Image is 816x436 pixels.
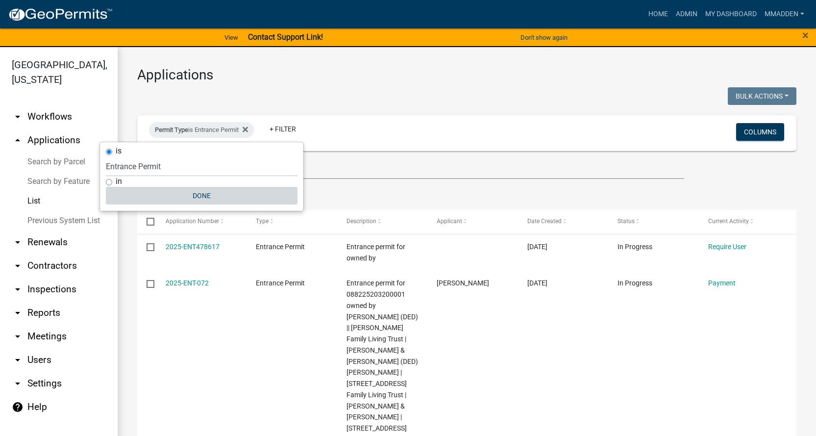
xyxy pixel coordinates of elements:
i: arrow_drop_down [12,331,24,342]
span: Entrance permit for owned by [346,243,405,262]
span: Application Number [166,218,219,225]
input: Search for applications [137,159,684,179]
span: Entrance Permit [256,243,305,251]
a: Admin [672,5,701,24]
div: is Entrance Permit [149,122,254,138]
span: 09/15/2025 [527,279,547,287]
i: arrow_drop_down [12,236,24,248]
span: Current Activity [708,218,749,225]
i: arrow_drop_down [12,260,24,272]
i: help [12,401,24,413]
i: arrow_drop_down [12,111,24,123]
a: Home [644,5,672,24]
button: Close [802,29,809,41]
a: mmadden [761,5,808,24]
datatable-header-cell: Select [137,210,156,233]
span: Entrance Permit [256,279,305,287]
a: View [221,29,242,46]
button: Done [106,187,297,205]
a: My Dashboard [701,5,761,24]
datatable-header-cell: Date Created [518,210,608,233]
span: Status [618,218,635,225]
span: Date Created [527,218,562,225]
button: Don't show again [517,29,571,46]
button: Columns [736,123,784,141]
span: In Progress [618,279,652,287]
a: Require User [708,243,746,251]
label: in [116,178,122,185]
span: Type [256,218,269,225]
span: 09/15/2025 [527,243,547,251]
a: 2025-ENT-072 [166,279,209,287]
h3: Applications [137,67,796,83]
button: Bulk Actions [728,87,796,105]
span: In Progress [618,243,652,251]
datatable-header-cell: Status [608,210,699,233]
i: arrow_drop_down [12,283,24,295]
datatable-header-cell: Type [247,210,337,233]
i: arrow_drop_down [12,354,24,366]
span: Description [346,218,376,225]
a: + Filter [262,120,304,138]
a: 2025-ENT478617 [166,243,220,251]
datatable-header-cell: Application Number [156,210,247,233]
i: arrow_drop_up [12,134,24,146]
datatable-header-cell: Description [337,210,427,233]
span: × [802,28,809,42]
a: Payment [708,279,736,287]
strong: Contact Support Link! [248,32,323,42]
span: Permit Type [155,126,188,133]
i: arrow_drop_down [12,307,24,319]
label: is [116,147,122,155]
span: Applicant [437,218,462,225]
datatable-header-cell: Applicant [427,210,518,233]
datatable-header-cell: Current Activity [698,210,789,233]
i: arrow_drop_down [12,378,24,389]
span: Clint Kaller [437,279,489,287]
